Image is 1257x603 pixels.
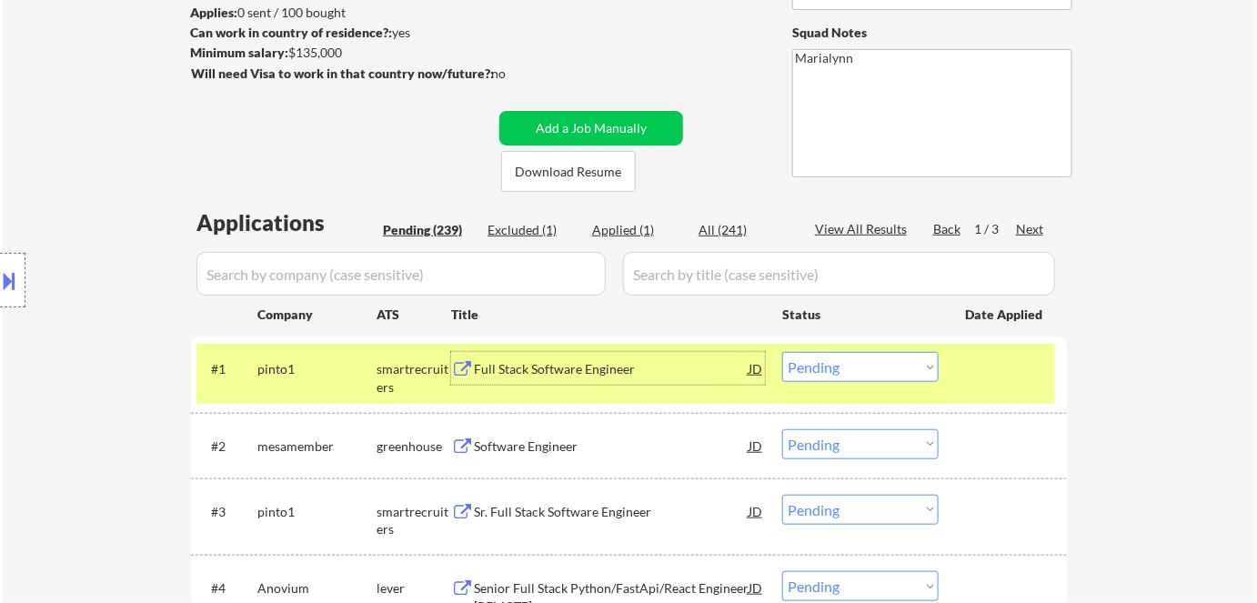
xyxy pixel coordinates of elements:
strong: Applies: [190,5,237,20]
div: greenhouse [377,437,451,456]
div: Full Stack Software Engineer [474,360,749,378]
div: #3 [211,503,243,521]
div: Anovium [257,579,377,598]
strong: Will need Visa to work in that country now/future?: [191,65,494,81]
div: View All Results [815,220,912,238]
div: Software Engineer [474,437,749,456]
div: 1 / 3 [974,220,1016,238]
strong: Minimum salary: [190,45,288,60]
div: no [491,65,543,83]
div: Squad Notes [792,24,1072,42]
input: Search by title (case sensitive) [623,252,1055,296]
div: Date Applied [965,306,1045,324]
div: Title [451,306,765,324]
div: JD [747,495,765,528]
div: JD [747,429,765,462]
div: smartrecruiters [377,503,451,538]
div: pinto1 [257,503,377,521]
div: Sr. Full Stack Software Engineer [474,503,749,521]
div: All (241) [699,221,789,239]
div: yes [190,24,488,42]
div: $135,000 [190,44,493,62]
button: Download Resume [501,151,636,192]
div: 0 sent / 100 bought [190,4,493,22]
div: #4 [211,579,243,598]
div: smartrecruiters [377,360,451,396]
div: Pending (239) [383,221,474,239]
div: lever [377,579,451,598]
input: Search by company (case sensitive) [196,252,606,296]
div: Next [1016,220,1045,238]
div: Excluded (1) [488,221,578,239]
div: ATS [377,306,451,324]
div: Back [933,220,962,238]
strong: Can work in country of residence?: [190,25,392,40]
div: Applied (1) [592,221,683,239]
div: Status [782,297,939,330]
button: Add a Job Manually [499,111,683,146]
div: JD [747,352,765,385]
